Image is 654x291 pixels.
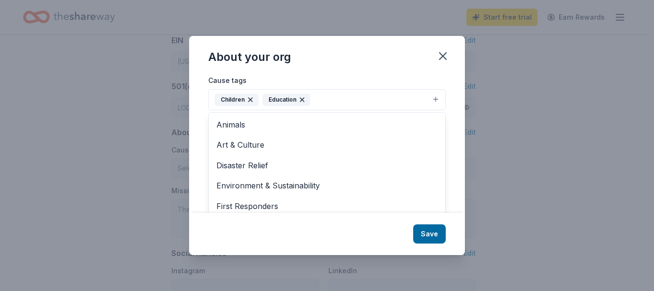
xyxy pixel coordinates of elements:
[262,93,310,106] div: Education
[216,139,438,151] span: Art & Culture
[216,179,438,192] span: Environment & Sustainability
[216,118,438,131] span: Animals
[214,93,259,106] div: Children
[208,112,446,227] div: ChildrenEducation
[216,159,438,172] span: Disaster Relief
[208,89,446,110] button: ChildrenEducation
[216,200,438,212] span: First Responders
